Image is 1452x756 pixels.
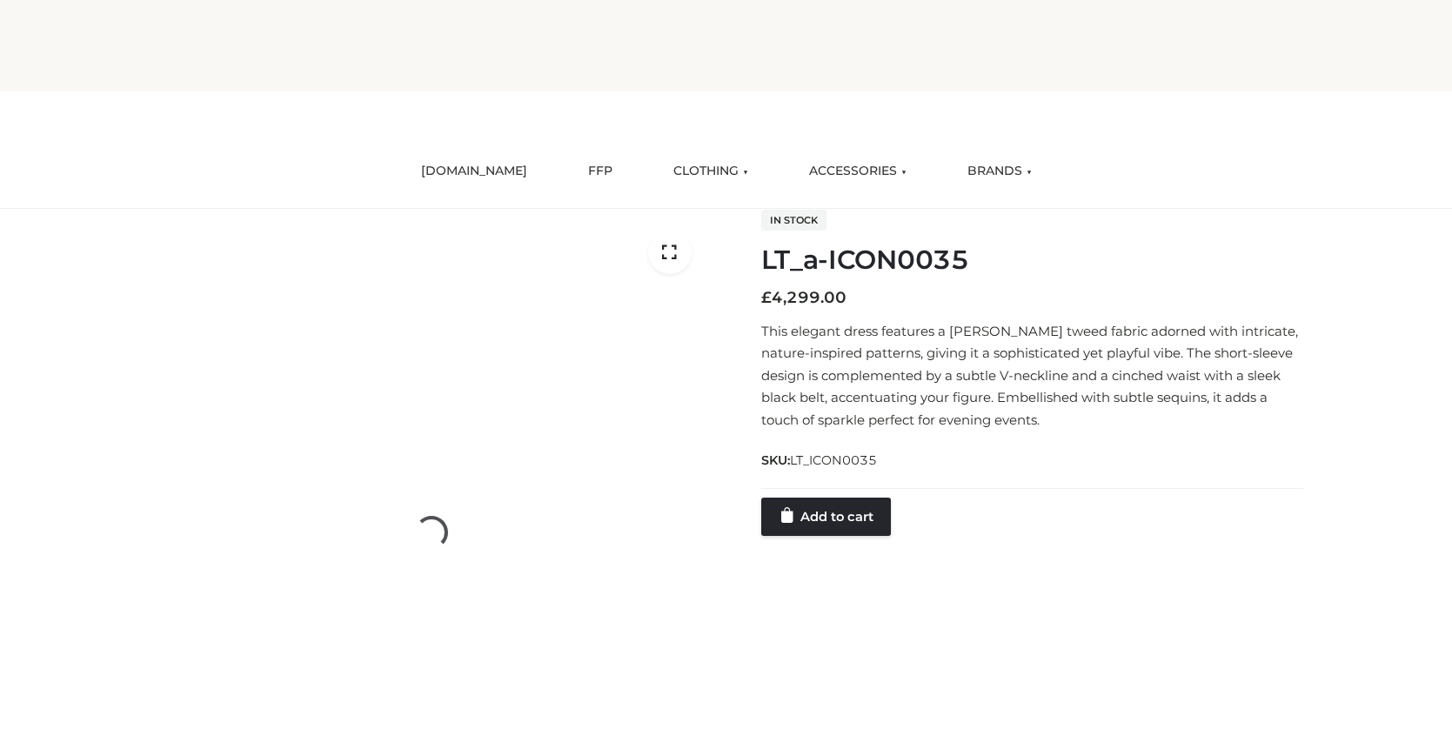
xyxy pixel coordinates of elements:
a: FFP [575,152,626,191]
bdi: 4,299.00 [761,288,846,307]
p: This elegant dress features a [PERSON_NAME] tweed fabric adorned with intricate, nature-inspired ... [761,320,1303,432]
a: BRANDS [954,152,1045,191]
a: Add to cart [761,498,891,536]
span: In stock [761,210,826,231]
a: ACCESSORIES [796,152,920,191]
span: SKU: [761,450,879,471]
h1: LT_a-ICON0035 [761,244,1303,276]
a: CLOTHING [660,152,761,191]
span: £ [761,288,772,307]
a: [DOMAIN_NAME] [408,152,540,191]
span: LT_ICON0035 [790,452,877,468]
